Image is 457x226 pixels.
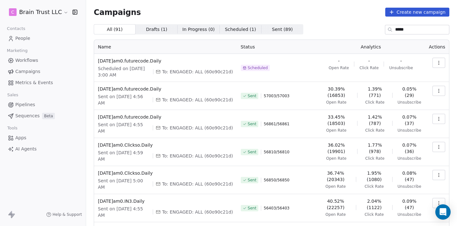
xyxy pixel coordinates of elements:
span: Unsubscribe [398,212,421,217]
span: [DATE]am0.Clickso.Daily [98,142,233,148]
span: Unsubscribe [389,65,413,70]
span: Marketing [4,46,30,55]
span: Click Rate [365,212,384,217]
span: 0.07% (36) [398,142,421,155]
span: Scheduled on [DATE] 3:00 AM [98,65,151,78]
span: Open Rate [329,65,349,70]
span: Unsubscribe [398,156,421,161]
span: 2.04% (1122) [361,198,387,211]
span: People [15,35,30,42]
span: In Progress ( 0 ) [182,26,215,33]
span: Unsubscribe [398,184,421,189]
span: Sent on [DATE] 4:55 AM [98,206,150,218]
span: 57003 / 57003 [264,93,290,98]
span: [DATE]am0.futurecode.Daily [98,86,233,92]
span: AI Agents [15,146,37,152]
span: Click Rate [365,156,384,161]
span: Scheduled ( 1 ) [225,26,256,33]
span: To: ENGAGED: ALL (60o90c21d) [162,97,233,103]
span: Sent [248,178,256,183]
span: 56861 / 56861 [264,121,290,127]
span: 56850 / 56850 [264,178,290,183]
span: Sent on [DATE] 4:59 AM [98,149,150,162]
div: Open Intercom Messenger [435,204,451,220]
span: Workflows [15,57,38,64]
span: Metrics & Events [15,79,53,86]
th: Analytics [317,40,425,54]
span: To: ENGAGED: ALL (60o90c21d) [162,153,233,159]
a: Metrics & Events [5,77,81,88]
span: Sent [248,206,256,211]
span: Open Rate [326,212,346,217]
span: [DATE]am0.futurecode.Daily [98,114,233,120]
span: [DATE]am0.Clickso.Daily [98,170,233,176]
span: 1.39% (771) [363,86,387,98]
span: Campaigns [94,8,141,17]
span: Click Rate [365,184,384,189]
span: - [400,58,402,64]
span: Open Rate [326,184,346,189]
span: 0.07% (37) [398,114,421,127]
span: To: ENGAGED: ALL (60o90c21d) [162,209,233,215]
span: Drafts ( 1 ) [146,26,167,33]
a: Help & Support [46,212,82,217]
span: 36.74% (20343) [321,170,351,183]
span: C [11,9,14,15]
a: AI Agents [5,144,81,154]
span: - [338,58,340,64]
a: SequencesBeta [5,111,81,121]
a: Campaigns [5,66,81,77]
span: 0.08% (47) [398,170,421,183]
span: 30.39% (16853) [321,86,352,98]
span: Click Rate [365,100,384,105]
span: Sent on [DATE] 4:55 AM [98,121,150,134]
span: Apps [15,135,26,141]
span: Sent on [DATE] 5:00 AM [98,178,150,190]
span: Sales [4,90,21,100]
span: Click Rate [365,128,384,133]
a: People [5,33,81,44]
a: Workflows [5,55,81,66]
span: 36.02% (19901) [321,142,352,155]
span: Beta [42,113,55,119]
th: Status [237,40,317,54]
a: Pipelines [5,99,81,110]
span: 1.42% (787) [363,114,387,127]
span: Sequences [15,113,40,119]
span: 56810 / 56810 [264,149,290,155]
span: Sent ( 89 ) [272,26,293,33]
span: Unsubscribe [398,100,421,105]
span: [DATE]am0.futurecode.Daily [98,58,233,64]
span: Sent [248,121,256,127]
span: Open Rate [326,128,347,133]
span: Sent [248,93,256,98]
th: Actions [425,40,449,54]
a: Apps [5,133,81,143]
span: To: ENGAGED: ALL (60o90c21d) [162,125,233,131]
span: Scheduled [248,65,268,70]
span: 1.95% (1080) [361,170,387,183]
span: Click Rate [359,65,379,70]
span: 40.52% (22257) [321,198,351,211]
span: Brain Trust LLC [19,8,62,16]
span: Help & Support [53,212,82,217]
span: Contacts [4,24,28,33]
span: Campaigns [15,68,40,75]
span: Unsubscribe [398,128,421,133]
span: To: ENGAGED: ALL (60o90c21d) [162,69,233,75]
span: 56403 / 56403 [264,206,290,211]
span: Open Rate [326,100,347,105]
span: 1.77% (978) [363,142,387,155]
span: - [368,58,370,64]
span: Sent on [DATE] 4:56 AM [98,93,150,106]
span: To: ENGAGED: ALL (60o90c21d) [162,181,233,187]
button: Create new campaign [385,8,449,17]
span: 33.45% (18503) [321,114,352,127]
button: CBrain Trust LLC [8,7,68,18]
span: [DATE]am0.IN3.Daily [98,198,233,204]
span: Tools [4,123,20,133]
th: Name [94,40,237,54]
span: Sent [248,149,256,155]
span: 0.05% (29) [398,86,421,98]
span: 0.09% (47) [398,198,421,211]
